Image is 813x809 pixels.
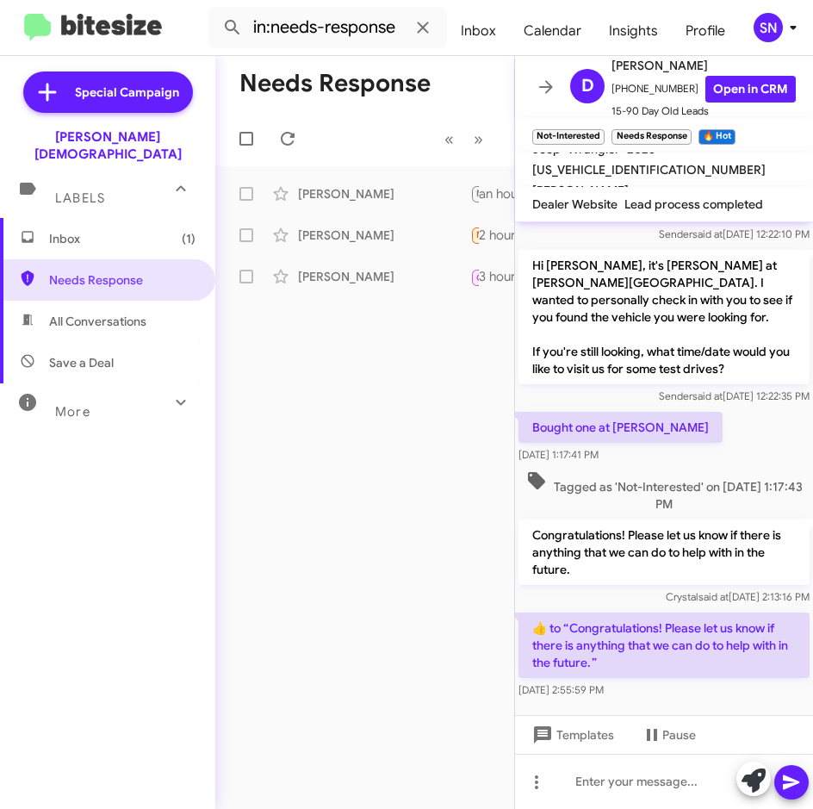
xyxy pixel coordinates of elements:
[444,128,454,150] span: «
[182,230,195,247] span: (1)
[705,76,796,103] a: Open in CRM
[474,128,483,150] span: »
[470,265,479,287] div: Inbound Call
[692,389,723,402] span: said at
[662,719,696,750] span: Pause
[470,225,479,245] div: Thank you for checking on the inventory. I’m not in a rush to purchase, but I am open to the righ...
[55,190,105,206] span: Labels
[75,84,179,101] span: Special Campaign
[518,520,810,585] p: Congratulations! Please let us know if there is anything that we can do to help with in the future.
[518,683,604,696] span: [DATE] 2:55:59 PM
[532,196,618,212] span: Dealer Website
[479,268,562,285] div: 3 hours ago
[23,72,193,113] a: Special Campaign
[510,6,595,56] a: Calendar
[479,185,563,202] div: an hour ago
[659,227,810,240] span: Sender [DATE] 12:22:10 PM
[479,227,562,244] div: 2 hours ago
[532,162,766,177] span: [US_VEHICLE_IDENTIFICATION_NUMBER]
[470,184,479,203] div: ​👍​ to “ Congratulations! Please let us know if there is anything that we can do to help with in ...
[611,129,691,145] small: Needs Response
[692,227,723,240] span: said at
[698,129,735,145] small: 🔥 Hot
[611,103,796,120] span: 15-90 Day Old Leads
[515,719,628,750] button: Templates
[518,448,599,461] span: [DATE] 1:17:41 PM
[532,129,605,145] small: Not-Interested
[659,389,810,402] span: Sender [DATE] 12:22:35 PM
[463,121,493,157] button: Next
[529,719,614,750] span: Templates
[739,13,794,42] button: SN
[476,188,543,199] span: Not-Interested
[532,183,629,198] span: [PERSON_NAME]
[666,590,810,603] span: Crystal [DATE] 2:13:16 PM
[239,70,431,97] h1: Needs Response
[611,76,796,103] span: [PHONE_NUMBER]
[672,6,739,56] a: Profile
[518,613,810,678] p: ​👍​ to “ Congratulations! Please let us know if there is anything that we can do to help with in ...
[208,7,447,48] input: Search
[611,55,796,76] span: [PERSON_NAME]
[434,121,464,157] button: Previous
[49,354,114,371] span: Save a Deal
[49,271,195,289] span: Needs Response
[447,6,510,56] a: Inbox
[624,196,763,212] span: Lead process completed
[698,590,729,603] span: said at
[518,470,810,513] span: Tagged as 'Not-Interested' on [DATE] 1:17:43 PM
[476,229,549,240] span: Needs Response
[628,719,710,750] button: Pause
[298,268,470,285] div: [PERSON_NAME]
[581,72,594,100] span: D
[49,313,146,330] span: All Conversations
[476,272,521,283] span: Call Them
[595,6,672,56] a: Insights
[298,185,470,202] div: [PERSON_NAME]
[518,412,723,443] p: Bought one at [PERSON_NAME]
[754,13,783,42] div: SN
[518,250,810,384] p: Hi [PERSON_NAME], it's [PERSON_NAME] at [PERSON_NAME][GEOGRAPHIC_DATA]. I wanted to personally ch...
[49,230,195,247] span: Inbox
[55,404,90,420] span: More
[435,121,493,157] nav: Page navigation example
[298,227,470,244] div: [PERSON_NAME]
